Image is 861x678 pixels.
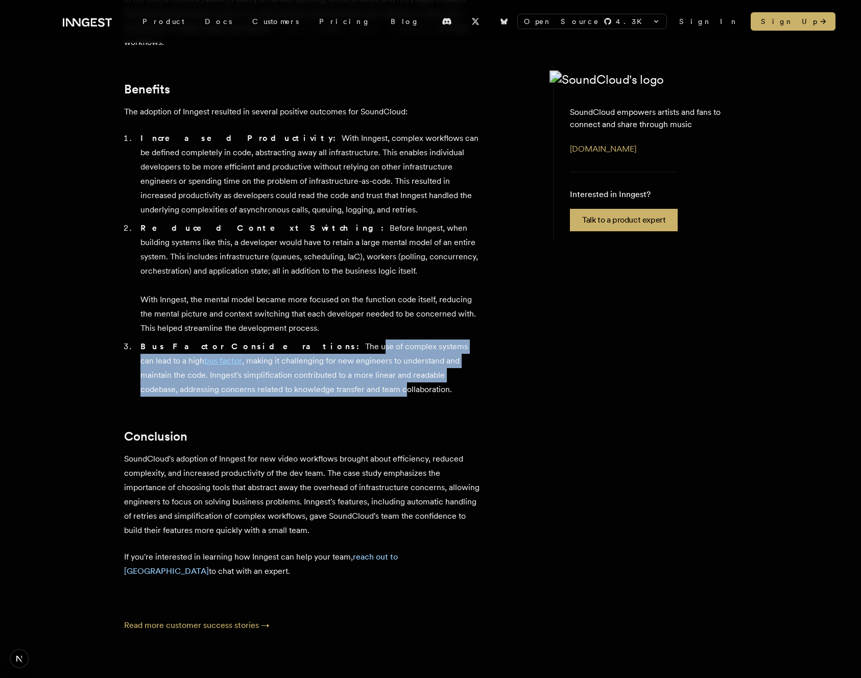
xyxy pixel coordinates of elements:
[570,209,678,231] a: Talk to a product expert
[751,12,835,31] a: Sign Up
[140,342,365,351] strong: Bus Factor Considerations:
[309,12,380,31] a: Pricing
[679,16,738,27] a: Sign In
[124,429,187,444] a: Conclusion
[124,105,482,119] p: The adoption of Inngest resulted in several positive outcomes for SoundCloud:
[493,13,515,30] a: Bluesky
[204,356,242,366] a: bus factor
[140,133,342,143] strong: Increased Productivity:
[616,16,648,27] span: 4.3 K
[549,70,672,89] img: SoundCloud's logo
[124,452,482,538] p: SoundCloud's adoption of Inngest for new video workflows brought about efficiency, reduced comple...
[380,12,429,31] a: Blog
[124,82,170,96] a: Benefits
[140,223,390,233] strong: Reduced Context Switching:
[570,188,678,201] p: Interested in Inngest?
[195,12,242,31] a: Docs
[464,13,487,30] a: X
[137,131,482,217] li: With Inngest, complex workflows can be defined completely in code, abstracting away all infrastru...
[137,221,482,335] li: Before Inngest, when building systems like this, a developer would have to retain a large mental ...
[137,340,482,397] li: The use of complex systems can lead to a high , making it challenging for new engineers to unders...
[132,12,195,31] div: Product
[436,13,458,30] a: Discord
[124,620,270,630] a: Read more customer success stories →
[124,550,482,578] p: If you're interested in learning how Inngest can help your team, to chat with an expert.
[524,16,600,27] span: Open Source
[570,144,636,154] a: [DOMAIN_NAME]
[242,12,309,31] a: Customers
[570,106,721,131] p: SoundCloud empowers artists and fans to connect and share through music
